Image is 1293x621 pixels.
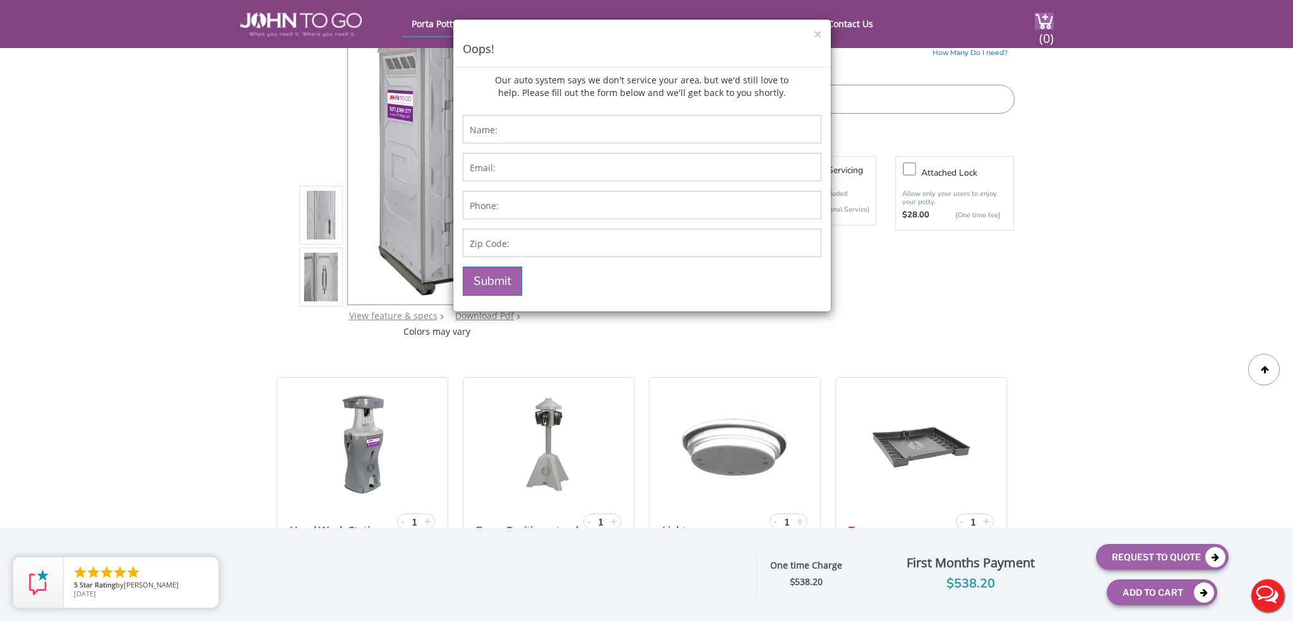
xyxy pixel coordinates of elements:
label: Name: [470,124,498,136]
li:  [73,565,88,580]
span: Star Rating [80,580,116,589]
form: Contact form [453,106,831,311]
button: × [814,28,821,41]
span: [DATE] [74,589,96,598]
label: Email: [470,162,496,174]
label: Zip Code: [470,238,509,250]
li:  [99,565,114,580]
label: Phone: [470,200,499,212]
span: by [74,581,208,590]
button: Submit [463,267,522,296]
li:  [126,565,141,580]
p: Our auto system says we don't service your area, but we'd still love to help. Please fill out the... [492,68,790,106]
span: 5 [74,580,78,589]
span: [PERSON_NAME] [124,580,179,589]
h4: Oops! [463,41,821,57]
img: Review Rating [26,570,51,595]
li:  [112,565,128,580]
button: Live Chat [1242,570,1293,621]
li:  [86,565,101,580]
